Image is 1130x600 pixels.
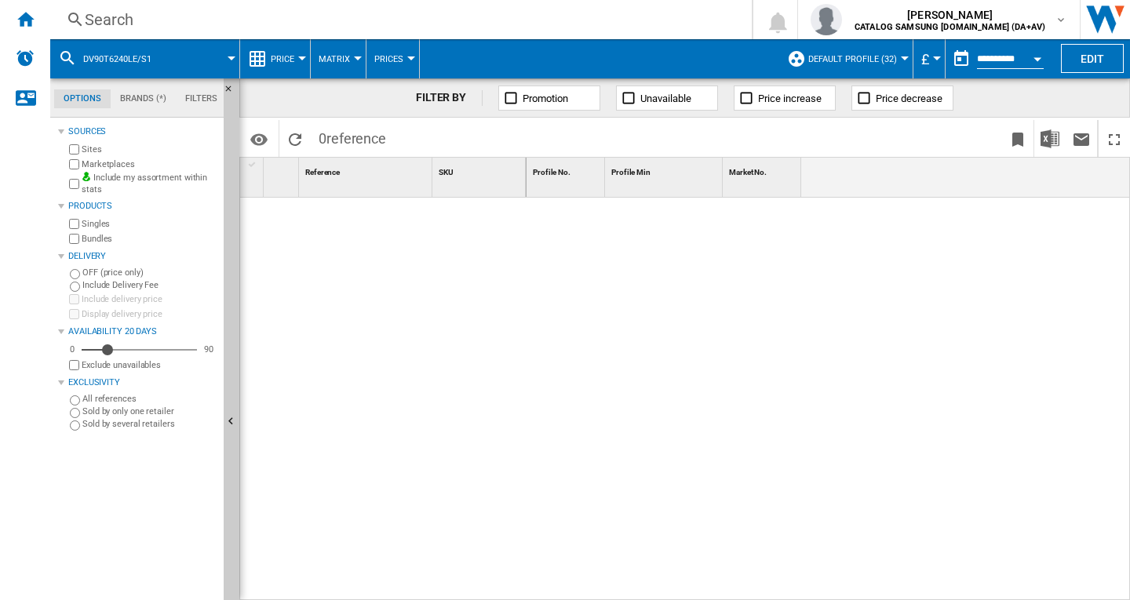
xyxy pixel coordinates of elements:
div: Sort None [530,158,604,182]
label: Include Delivery Fee [82,279,217,291]
span: £ [921,51,929,67]
label: Display delivery price [82,308,217,320]
div: Default profile (32) [787,39,905,78]
span: Reference [305,168,340,176]
button: DV90T6240LE/S1 [83,39,167,78]
div: FILTER BY [416,90,483,106]
button: Hide [224,78,242,107]
button: md-calendar [946,43,977,75]
div: Delivery [68,250,217,263]
img: excel-24x24.png [1041,129,1059,148]
label: Exclude unavailables [82,359,217,371]
div: Profile Min Sort None [608,158,722,182]
div: Availability 20 Days [68,325,217,338]
div: Matrix [319,39,358,78]
button: Send this report by email [1066,120,1097,157]
span: Profile No. [533,168,570,176]
div: Price [248,39,302,78]
label: Include delivery price [82,293,217,305]
button: Bookmark this report [1002,120,1033,157]
button: Open calendar [1023,42,1052,71]
span: Default profile (32) [808,54,897,64]
label: Bundles [82,233,217,245]
input: Display delivery price [69,309,79,319]
input: OFF (price only) [70,269,80,279]
span: [PERSON_NAME] [855,7,1045,23]
input: Bundles [69,234,79,244]
input: Sold by only one retailer [70,408,80,418]
span: Promotion [523,93,568,104]
button: Download in Excel [1034,120,1066,157]
button: Price [271,39,302,78]
span: Price decrease [876,93,942,104]
span: reference [326,130,386,147]
div: Sort None [302,158,432,182]
div: 90 [200,344,217,355]
md-tab-item: Options [54,89,111,108]
span: DV90T6240LE/S1 [83,54,151,64]
div: Sort None [608,158,722,182]
div: Profile No. Sort None [530,158,604,182]
button: Maximize [1099,120,1130,157]
div: Reference Sort None [302,158,432,182]
span: Prices [374,54,403,64]
div: 0 [66,344,78,355]
div: Search [85,9,711,31]
div: SKU Sort None [436,158,526,182]
input: Sold by several retailers [70,420,80,431]
input: Include my assortment within stats [69,174,79,194]
label: Singles [82,218,217,230]
button: Edit [1061,44,1124,73]
md-tab-item: Brands (*) [111,89,176,108]
span: SKU [439,168,454,176]
input: Include Delivery Fee [70,282,80,292]
input: Display delivery price [69,360,79,370]
span: Unavailable [640,93,691,104]
span: Market No. [729,168,767,176]
span: Price increase [758,93,822,104]
md-tab-item: Filters [176,89,227,108]
input: All references [70,395,80,405]
label: All references [82,393,217,405]
div: Exclusivity [68,376,217,389]
md-slider: Availability [82,342,197,358]
button: Price decrease [851,85,953,111]
div: Sort None [726,158,801,182]
label: Sites [82,144,217,155]
div: Sort None [267,158,298,182]
div: DV90T6240LE/S1 [58,39,231,78]
span: Price [271,54,294,64]
span: 0 [311,120,394,153]
button: Unavailable [616,85,718,111]
label: Sold by only one retailer [82,405,217,417]
button: Reload [279,120,311,157]
span: Matrix [319,54,350,64]
label: Sold by several retailers [82,418,217,430]
button: £ [921,39,937,78]
input: Marketplaces [69,159,79,169]
div: Market No. Sort None [726,158,801,182]
button: Promotion [498,85,600,111]
label: Include my assortment within stats [82,172,217,196]
button: Price increase [734,85,836,111]
button: Default profile (32) [808,39,905,78]
span: Profile Min [611,168,651,176]
img: profile.jpg [811,4,842,35]
button: Options [243,125,275,153]
img: mysite-bg-18x18.png [82,172,91,181]
div: Sort None [436,158,526,182]
md-menu: Currency [913,39,946,78]
input: Singles [69,219,79,229]
button: Prices [374,39,411,78]
div: Products [68,200,217,213]
input: Sites [69,144,79,155]
label: OFF (price only) [82,267,217,278]
b: CATALOG SAMSUNG [DOMAIN_NAME] (DA+AV) [855,22,1045,32]
img: alerts-logo.svg [16,49,35,67]
div: Sources [68,125,217,138]
label: Marketplaces [82,158,217,170]
input: Include delivery price [69,294,79,304]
